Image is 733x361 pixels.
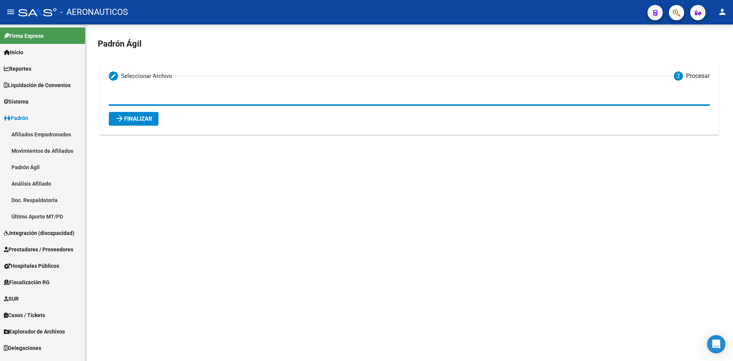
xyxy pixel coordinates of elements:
mat-icon: person [718,7,727,16]
span: - AERONAUTICOS [60,4,128,21]
div: Procesar [686,72,710,80]
span: SUR [4,295,19,303]
span: Sistema [4,97,29,106]
h2: Padrón Ágil [98,37,721,51]
mat-icon: arrow_forward [115,114,124,123]
span: Finalizar [115,115,152,122]
span: Inicio [4,48,23,57]
div: Seleccionar Archivo [121,72,172,80]
span: Liquidación de Convenios [4,81,71,89]
button: Finalizar [109,112,158,126]
span: Hospitales Públicos [4,262,59,270]
span: Reportes [4,65,31,73]
span: Explorador de Archivos [4,327,65,336]
span: Prestadores / Proveedores [4,245,73,254]
mat-icon: menu [6,7,15,16]
span: Fiscalización RG [4,278,50,287]
span: 2 [677,72,680,80]
span: Integración (discapacidad) [4,229,74,237]
span: Casos / Tickets [4,311,45,319]
span: Delegaciones [4,344,41,352]
mat-icon: create [110,73,116,79]
span: Firma Express [4,32,44,40]
div: Open Intercom Messenger [707,335,725,353]
span: Padrón [4,114,28,122]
